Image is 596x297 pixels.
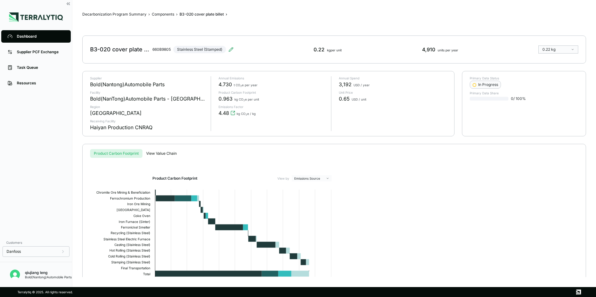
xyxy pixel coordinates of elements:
[234,83,257,87] span: t CO e per year
[7,267,22,282] button: Open user button
[121,225,150,229] text: Ferronickel Smelter
[90,91,206,94] p: Facility
[110,196,150,200] text: Ferrochromium Production
[96,191,150,195] text: Chromite Ore Mining & Beneficiation
[109,248,150,252] text: Hot Rolling (Stainless Steel)
[219,105,326,109] p: Emissions Factor
[117,208,150,212] text: [GEOGRAPHIC_DATA]
[237,112,256,115] span: kg CO e / kg
[25,270,72,275] div: qiujiang leng
[10,270,20,280] img: qiujiang leng
[219,81,232,88] span: 4.730
[90,105,206,109] p: Region
[292,175,332,181] button: Emissions Source
[7,249,21,254] span: Danfoss
[90,149,578,158] div: s
[180,12,224,17] div: B3-020 cover plate billet
[90,81,165,88] div: Bold(Nantong)Automobile Parts
[339,95,350,102] span: 0.65
[339,81,352,88] span: 3,192
[90,109,142,117] div: [GEOGRAPHIC_DATA]
[108,254,150,258] text: Cold Rolling (Stainless Steel)
[339,76,447,80] p: Annual Spend
[219,76,326,80] p: Annual Emissions
[353,83,370,87] span: USD / year
[230,111,235,115] svg: View audit trail
[219,91,326,94] p: Product Carbon Footprint
[243,99,245,102] sub: 2
[17,65,65,70] div: Task Queue
[143,272,150,276] text: Total
[314,46,342,53] div: 0.22
[511,96,526,101] span: 0 / 100 %
[17,34,65,39] div: Dashboard
[2,239,70,246] div: Customers
[422,46,458,53] div: 4,910
[90,46,150,53] div: B3-020 cover plate billet
[152,176,197,181] h2: Product Carbon Footprint
[438,48,458,52] span: units per year
[246,113,247,116] sub: 2
[470,76,578,80] p: Primary Data Status
[327,48,342,52] span: kg per unit
[127,202,150,206] text: Iron Ore Mining
[473,82,498,87] div: In Progress
[111,260,150,264] text: Stamping (Stainless Steel)
[219,109,229,117] span: 4.48
[17,49,65,54] div: Supplier PCF Exchange
[119,220,150,224] text: Iron Furnace (Sinter)
[82,12,147,17] button: Decarbonization Program Summary
[90,95,206,102] div: Bold(NanTong)Automobile Parts - [GEOGRAPHIC_DATA]
[103,237,150,241] text: Stainless Steel Electric Furnace
[234,97,259,101] span: kg CO e per unit
[25,275,72,279] div: Bold(Nantong)Automobile Parts
[470,81,501,89] button: In Progress
[352,97,366,101] span: USD / unit
[142,149,180,158] button: View Value Chain
[538,45,578,54] button: 0.22 kg
[111,231,150,235] text: Recycling (Stainless Steel)
[470,91,578,95] p: Primary Data Share
[9,12,63,22] img: Logo
[226,12,227,17] span: ›
[240,85,242,87] sub: 2
[121,266,150,270] text: Final Transportation
[90,119,206,123] p: Receiving Facility
[152,12,174,17] div: Components
[114,243,150,247] text: Casting (Stainless Steel)
[152,47,171,52] div: 660B9805
[148,12,150,17] span: ›
[90,124,152,131] div: Haiyan Production CNRAQ
[90,149,142,158] button: Product Carbon Footprint
[339,91,447,94] p: Unit Price
[176,12,178,17] span: ›
[277,177,289,180] label: View by
[133,214,150,218] text: Coke Oven
[90,76,206,80] p: Supplier
[17,81,65,86] div: Resources
[219,95,233,102] span: 0.963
